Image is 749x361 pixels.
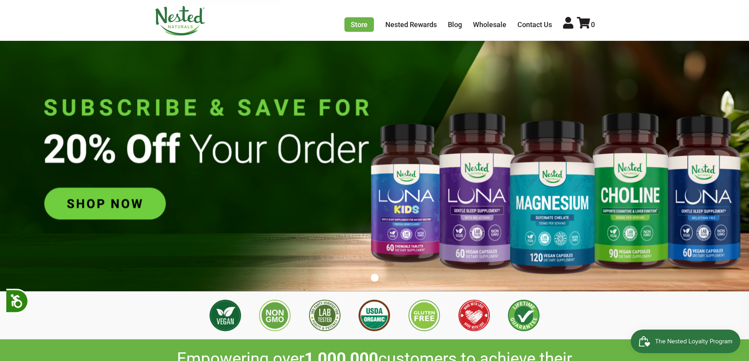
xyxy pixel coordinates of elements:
[458,300,490,331] img: Made with Love
[508,300,539,331] img: Lifetime Guarantee
[473,20,506,29] a: Wholesale
[591,20,595,29] span: 0
[385,20,437,29] a: Nested Rewards
[309,300,340,331] img: 3rd Party Lab Tested
[155,6,206,36] img: Nested Naturals
[210,300,241,331] img: Vegan
[409,300,440,331] img: Gluten Free
[371,274,379,282] button: 1 of 1
[359,300,390,331] img: USDA Organic
[631,330,741,353] iframe: Button to open loyalty program pop-up
[517,20,552,29] a: Contact Us
[448,20,462,29] a: Blog
[577,20,595,29] a: 0
[344,17,374,32] a: Store
[259,300,291,331] img: Non GMO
